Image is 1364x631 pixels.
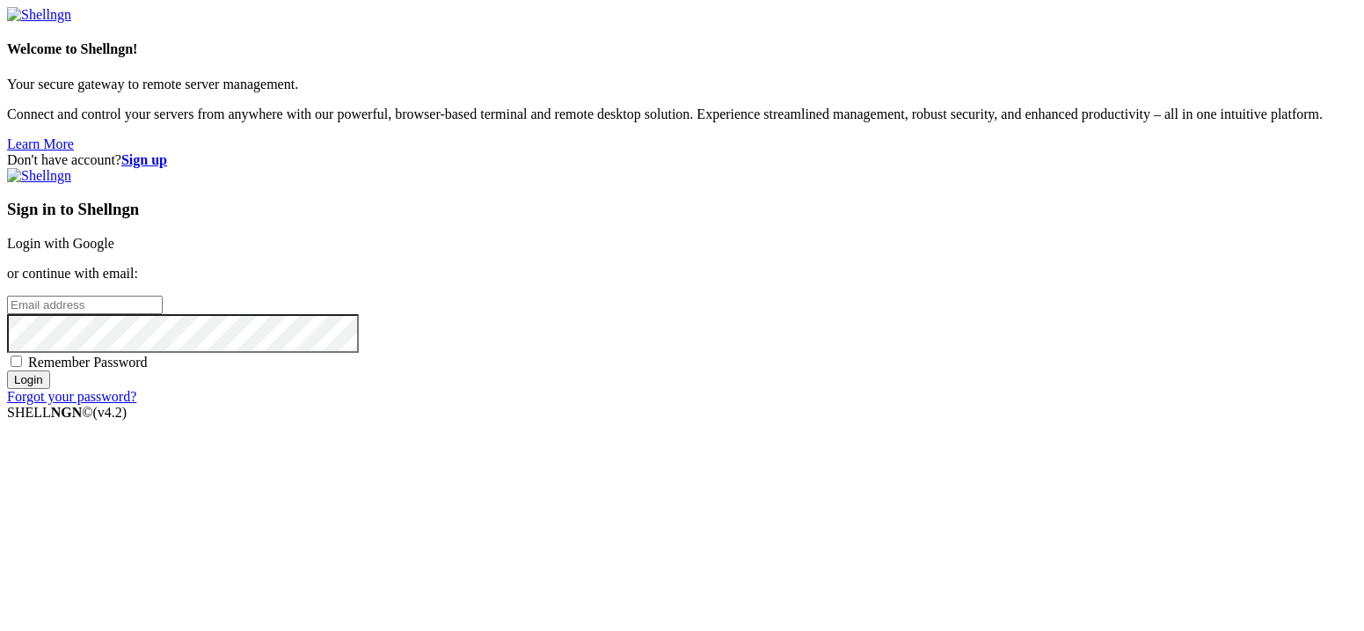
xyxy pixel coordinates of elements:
a: Forgot your password? [7,389,136,404]
p: Your secure gateway to remote server management. [7,77,1357,92]
span: Remember Password [28,355,148,370]
input: Login [7,371,50,389]
img: Shellngn [7,168,71,184]
p: or continue with email: [7,266,1357,282]
div: Don't have account? [7,152,1357,168]
a: Login with Google [7,236,114,251]
b: NGN [51,405,83,420]
img: Shellngn [7,7,71,23]
span: SHELL © [7,405,127,420]
p: Connect and control your servers from anywhere with our powerful, browser-based terminal and remo... [7,106,1357,122]
input: Email address [7,296,163,314]
h3: Sign in to Shellngn [7,200,1357,219]
a: Sign up [121,152,167,167]
span: 4.2.0 [93,405,128,420]
h4: Welcome to Shellngn! [7,41,1357,57]
input: Remember Password [11,356,22,367]
a: Learn More [7,136,74,151]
